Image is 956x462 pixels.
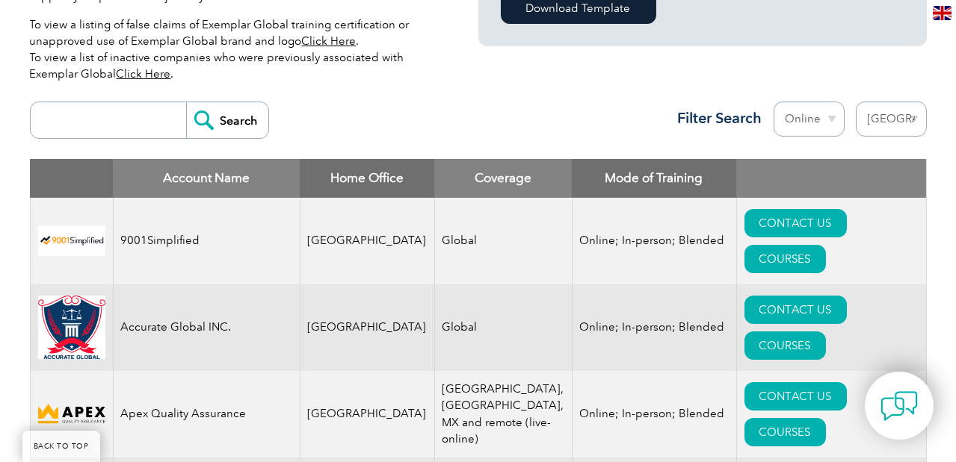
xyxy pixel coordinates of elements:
td: Online; In-person; Blended [572,198,736,284]
td: [GEOGRAPHIC_DATA] [300,371,434,458]
img: 37c9c059-616f-eb11-a812-002248153038-logo.png [38,225,105,256]
h3: Filter Search [669,109,762,128]
a: COURSES [744,418,826,446]
p: To view a listing of false claims of Exemplar Global training certification or unapproved use of ... [30,16,434,82]
a: CONTACT US [744,296,847,324]
th: Coverage: activate to sort column ascending [434,159,572,198]
td: Global [434,198,572,284]
input: Search [186,102,268,138]
td: 9001Simplified [113,198,300,284]
img: a034a1f6-3919-f011-998a-0022489685a1-logo.png [38,296,105,360]
th: Mode of Training: activate to sort column ascending [572,159,736,198]
td: Accurate Global INC. [113,284,300,371]
a: Click Here [117,67,171,81]
td: [GEOGRAPHIC_DATA], [GEOGRAPHIC_DATA], MX and remote (live-online) [434,371,572,458]
img: en [933,6,952,20]
th: Account Name: activate to sort column descending [113,159,300,198]
td: Apex Quality Assurance [113,371,300,458]
td: Global [434,284,572,371]
td: Online; In-person; Blended [572,371,736,458]
a: CONTACT US [744,209,847,237]
a: CONTACT US [744,382,847,411]
a: Click Here [302,34,357,48]
th: : activate to sort column ascending [736,159,926,198]
a: BACK TO TOP [22,431,100,462]
th: Home Office: activate to sort column ascending [300,159,434,198]
td: [GEOGRAPHIC_DATA] [300,284,434,371]
td: [GEOGRAPHIC_DATA] [300,198,434,284]
a: COURSES [744,245,826,273]
img: cdfe6d45-392f-f011-8c4d-000d3ad1ee32-logo.png [38,402,105,426]
img: contact-chat.png [881,387,918,425]
a: COURSES [744,331,826,360]
td: Online; In-person; Blended [572,284,736,371]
